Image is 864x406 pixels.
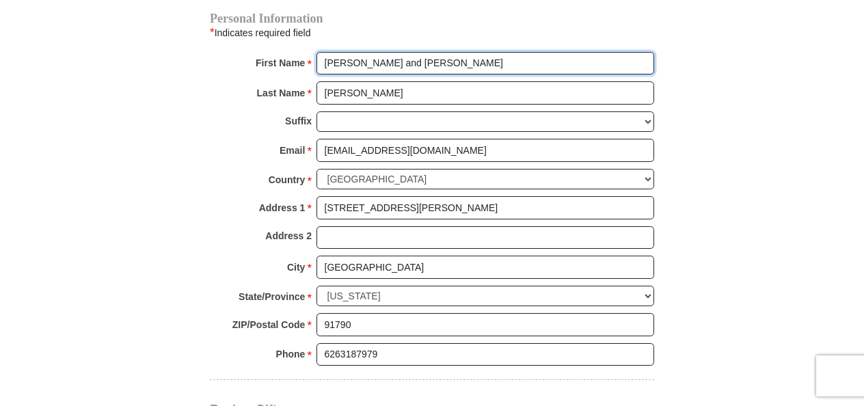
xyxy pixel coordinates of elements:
[210,13,654,24] h4: Personal Information
[276,344,306,364] strong: Phone
[210,24,654,42] div: Indicates required field
[256,53,305,72] strong: First Name
[239,287,305,306] strong: State/Province
[287,258,305,277] strong: City
[259,198,306,217] strong: Address 1
[232,315,306,334] strong: ZIP/Postal Code
[280,141,305,160] strong: Email
[265,226,312,245] strong: Address 2
[285,111,312,131] strong: Suffix
[257,83,306,103] strong: Last Name
[269,170,306,189] strong: Country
